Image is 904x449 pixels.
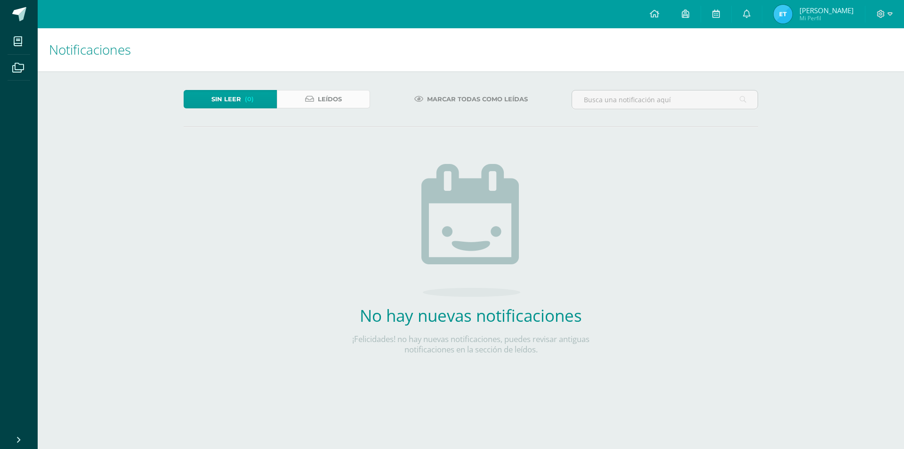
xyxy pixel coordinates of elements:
span: [PERSON_NAME] [799,6,854,15]
img: 48c398fb785a2099634bf6fdb20721f2.png [774,5,792,24]
span: Notificaciones [49,41,131,58]
a: Leídos [277,90,370,108]
a: Marcar todas como leídas [403,90,540,108]
span: Marcar todas como leídas [427,90,528,108]
input: Busca una notificación aquí [572,90,758,109]
span: Sin leer [211,90,241,108]
span: Mi Perfil [799,14,854,22]
p: ¡Felicidades! no hay nuevas notificaciones, puedes revisar antiguas notificaciones en la sección ... [332,334,610,355]
img: no_activities.png [421,164,520,297]
a: Sin leer(0) [184,90,277,108]
span: (0) [245,90,254,108]
span: Leídos [318,90,342,108]
h2: No hay nuevas notificaciones [332,304,610,327]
